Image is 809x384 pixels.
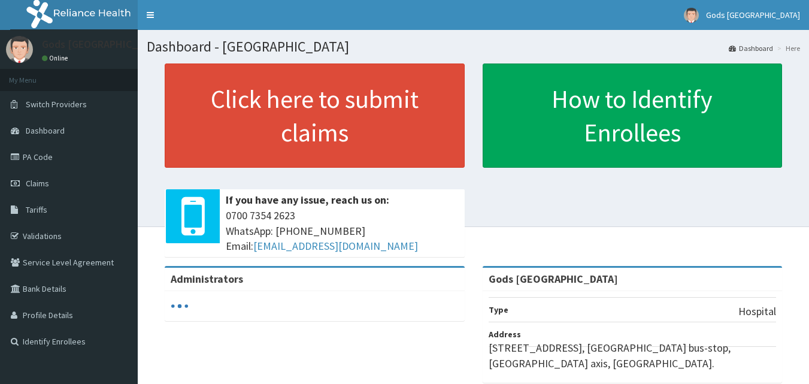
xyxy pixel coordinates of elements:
[226,193,389,207] b: If you have any issue, reach us on:
[42,54,71,62] a: Online
[774,43,800,53] li: Here
[684,8,699,23] img: User Image
[729,43,773,53] a: Dashboard
[42,39,166,50] p: Gods [GEOGRAPHIC_DATA]
[26,178,49,189] span: Claims
[147,39,800,55] h1: Dashboard - [GEOGRAPHIC_DATA]
[26,204,47,215] span: Tariffs
[171,272,243,286] b: Administrators
[489,340,777,371] p: [STREET_ADDRESS], [GEOGRAPHIC_DATA] bus-stop, [GEOGRAPHIC_DATA] axis, [GEOGRAPHIC_DATA].
[738,304,776,319] p: Hospital
[489,329,521,340] b: Address
[483,64,783,168] a: How to Identify Enrollees
[489,272,618,286] strong: Gods [GEOGRAPHIC_DATA]
[706,10,800,20] span: Gods [GEOGRAPHIC_DATA]
[253,239,418,253] a: [EMAIL_ADDRESS][DOMAIN_NAME]
[165,64,465,168] a: Click here to submit claims
[226,208,459,254] span: 0700 7354 2623 WhatsApp: [PHONE_NUMBER] Email:
[26,99,87,110] span: Switch Providers
[26,125,65,136] span: Dashboard
[6,36,33,63] img: User Image
[489,304,508,315] b: Type
[171,297,189,315] svg: audio-loading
